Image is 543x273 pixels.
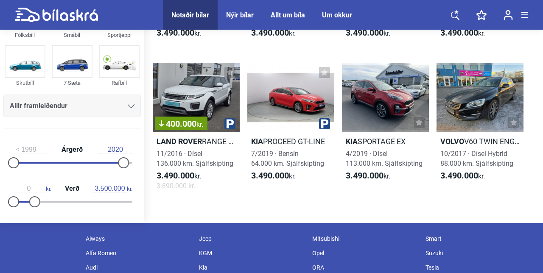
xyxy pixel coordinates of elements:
b: 3.490.000 [346,28,383,38]
span: 3.890.000 kr. [157,181,195,191]
h2: V60 TWIN ENGINE D6 SUMMUM [437,136,523,146]
div: Mitsubishi [308,231,421,246]
div: Opel [308,246,421,260]
b: 3.490.000 [251,28,289,38]
span: 7/2019 · Bensín 64.000 km. Sjálfskipting [251,150,324,167]
b: 3.490.000 [440,170,478,181]
div: Jeep [195,231,308,246]
span: kr. [346,28,390,38]
div: Aiways [81,231,195,246]
b: 3.490.000 [251,170,289,181]
b: 3.490.000 [157,28,194,38]
span: 400.000 [159,120,203,128]
div: Suzuki [421,246,535,260]
span: kr. [12,185,51,192]
span: Allir framleiðendur [10,100,67,112]
span: kr. [157,28,201,38]
span: kr. [251,28,296,38]
a: Nýir bílar [226,11,254,19]
span: kr. [440,171,485,181]
div: Rafbíll [99,78,140,88]
span: kr. [251,171,296,181]
b: 3.490.000 [440,28,478,38]
div: Fólksbíll [5,30,45,40]
b: Kia [251,137,263,146]
b: 3.490.000 [157,170,194,181]
a: Um okkur [322,11,352,19]
h2: SPORTAGE EX [342,136,429,146]
h2: RANGE ROVER EVOQUE SE+ [153,136,240,146]
b: 3.490.000 [346,170,383,181]
div: Smábíl [52,30,92,40]
div: Smart [421,231,535,246]
div: Sportjeppi [99,30,140,40]
img: user-login.svg [504,10,513,20]
a: KiaPROCEED GT-LINE7/2019 · Bensín64.000 km. Sjálfskipting3.490.000kr. [247,63,334,198]
span: 10/2017 · Dísel Hybrid 88.000 km. Sjálfskipting [440,150,513,167]
span: Verð [63,185,81,192]
span: kr. [157,171,201,181]
a: KiaSPORTAGE EX4/2019 · Dísel113.000 km. Sjálfskipting3.490.000kr. [342,63,429,198]
b: Land Rover [157,137,202,146]
img: parking.png [319,118,330,129]
h2: PROCEED GT-LINE [247,136,334,146]
div: KGM [195,246,308,260]
a: 400.000kr.Land RoverRANGE ROVER EVOQUE SE+11/2016 · Dísel136.000 km. Sjálfskipting3.490.000kr.3.8... [153,63,240,198]
img: parking.png [224,118,235,129]
b: Kia [346,137,358,146]
span: kr. [440,28,485,38]
span: 11/2016 · Dísel 136.000 km. Sjálfskipting [157,150,233,167]
span: kr. [346,171,390,181]
div: Skutbíll [5,78,45,88]
a: Allt um bíla [271,11,305,19]
div: Alfa Romeo [81,246,195,260]
span: kr. [196,120,203,128]
a: VolvoV60 TWIN ENGINE D6 SUMMUM10/2017 · Dísel Hybrid88.000 km. Sjálfskipting3.490.000kr. [437,63,523,198]
span: 4/2019 · Dísel 113.000 km. Sjálfskipting [346,150,423,167]
div: 7 Sæta [52,78,92,88]
span: kr. [93,185,132,192]
b: Volvo [440,137,464,146]
span: Árgerð [59,146,85,153]
a: Notaðir bílar [171,11,209,19]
